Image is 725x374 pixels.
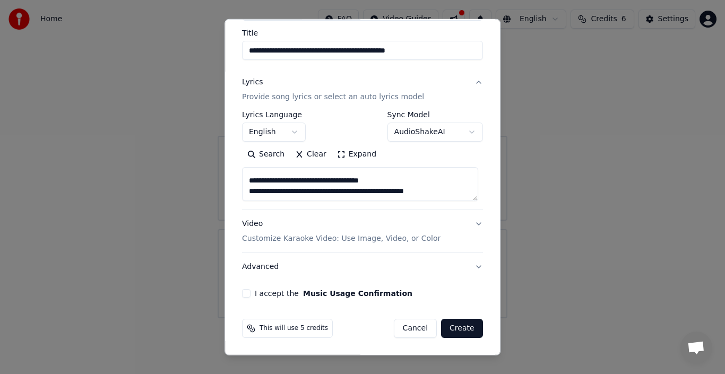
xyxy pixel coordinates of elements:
[242,210,483,253] button: VideoCustomize Karaoke Video: Use Image, Video, or Color
[255,290,412,297] label: I accept the
[290,146,332,163] button: Clear
[242,219,441,244] div: Video
[242,77,263,88] div: Lyrics
[332,146,382,163] button: Expand
[242,111,483,210] div: LyricsProvide song lyrics or select an auto lyrics model
[242,146,290,163] button: Search
[242,29,483,37] label: Title
[242,233,441,244] p: Customize Karaoke Video: Use Image, Video, or Color
[242,253,483,281] button: Advanced
[242,92,424,102] p: Provide song lyrics or select an auto lyrics model
[441,319,483,338] button: Create
[242,68,483,111] button: LyricsProvide song lyrics or select an auto lyrics model
[303,290,412,297] button: I accept the
[394,319,437,338] button: Cancel
[387,111,483,118] label: Sync Model
[260,324,328,333] span: This will use 5 credits
[242,111,306,118] label: Lyrics Language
